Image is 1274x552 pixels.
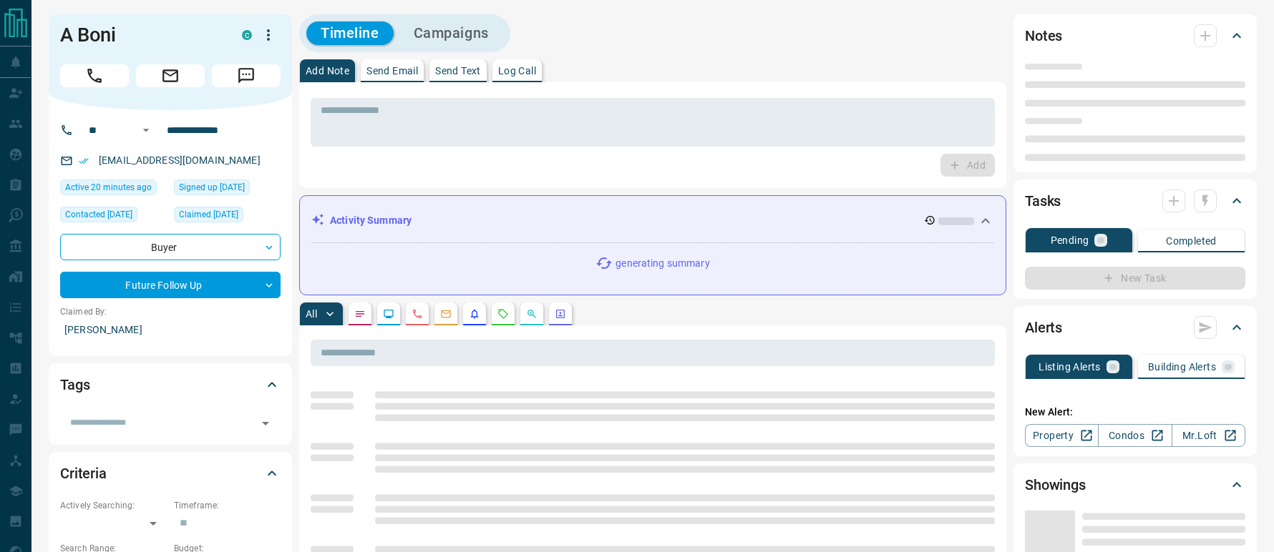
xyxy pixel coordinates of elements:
span: Signed up [DATE] [179,180,245,194]
div: Wed Oct 15 2025 [60,179,167,199]
svg: Listing Alerts [469,308,480,320]
svg: Email Verified [79,156,89,166]
span: Call [60,64,129,87]
div: Tue Aug 19 2025 [60,207,167,227]
div: Tue Feb 28 2023 [174,179,281,199]
div: Notes [1025,19,1245,53]
p: Timeframe: [174,499,281,512]
p: Claimed By: [60,305,281,318]
div: Future Follow Up [60,272,281,298]
button: Timeline [306,21,394,45]
a: [EMAIL_ADDRESS][DOMAIN_NAME] [99,154,261,166]
h2: Showings [1025,473,1086,496]
span: Message [212,64,281,87]
button: Open [137,122,155,139]
h2: Criteria [60,462,107,485]
h2: Notes [1025,24,1062,47]
svg: Opportunities [526,308,538,320]
p: Completed [1166,236,1217,246]
span: Contacted [DATE] [65,207,132,222]
div: Tasks [1025,184,1245,218]
p: [PERSON_NAME] [60,318,281,342]
svg: Emails [440,308,452,320]
p: Listing Alerts [1039,362,1101,372]
h2: Tags [60,373,89,396]
span: Active 20 minutes ago [65,180,152,194]
div: Tags [60,368,281,402]
p: Activity Summary [330,213,412,228]
p: Add Note [306,66,349,76]
svg: Lead Browsing Activity [383,308,394,320]
a: Property [1025,424,1099,447]
p: All [306,309,317,319]
svg: Calls [412,308,423,320]
p: Send Email [366,66,418,76]
p: generating summary [616,256,709,271]
svg: Agent Actions [555,308,566,320]
span: Claimed [DATE] [179,207,238,222]
button: Campaigns [399,21,503,45]
span: Email [136,64,205,87]
p: Send Text [435,66,481,76]
p: Pending [1051,235,1089,245]
div: condos.ca [242,30,252,40]
div: Alerts [1025,310,1245,345]
h2: Tasks [1025,189,1061,212]
p: Building Alerts [1148,362,1216,372]
p: Log Call [498,66,536,76]
div: Tue Feb 28 2023 [174,207,281,227]
a: Condos [1098,424,1172,447]
p: New Alert: [1025,405,1245,420]
a: Mr.Loft [1172,424,1245,447]
svg: Requests [497,308,509,320]
h1: A Boni [60,24,220,46]
p: Actively Searching: [60,499,167,512]
div: Showings [1025,468,1245,502]
div: Activity Summary [311,207,994,234]
div: Criteria [60,456,281,491]
h2: Alerts [1025,316,1062,339]
div: Buyer [60,234,281,260]
button: Open [256,413,276,433]
svg: Notes [354,308,366,320]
